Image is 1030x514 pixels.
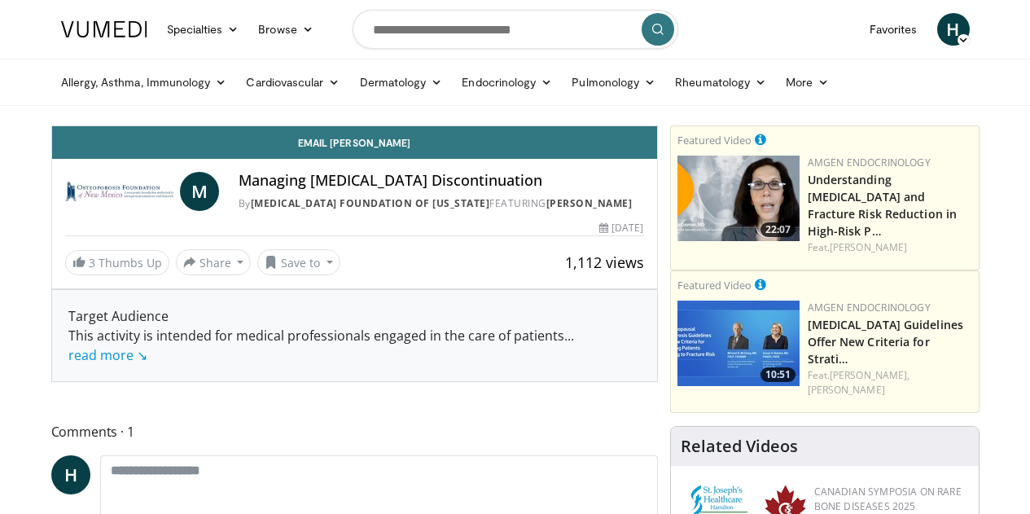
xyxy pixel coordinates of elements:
img: 7b525459-078d-43af-84f9-5c25155c8fbb.png.150x105_q85_crop-smart_upscale.jpg [677,301,800,386]
div: Feat. [808,240,972,255]
a: [PERSON_NAME] [830,240,907,254]
span: 3 [89,255,95,270]
a: H [937,13,970,46]
img: c9a25db3-4db0-49e1-a46f-17b5c91d58a1.png.150x105_q85_crop-smart_upscale.png [677,156,800,241]
a: read more ↘ [68,346,147,364]
a: M [180,172,219,211]
small: Featured Video [677,133,752,147]
a: [PERSON_NAME] [808,383,885,397]
span: 1,112 views [565,253,644,272]
a: Rheumatology [665,66,776,99]
a: More [776,66,839,99]
div: Target Audience This activity is intended for medical professionals engaged in the care of patients [68,306,641,365]
a: Canadian Symposia on Rare Bone Diseases 2025 [814,485,962,513]
button: Save to [257,249,340,275]
a: [MEDICAL_DATA] Foundation of [US_STATE] [251,196,490,210]
a: Understanding [MEDICAL_DATA] and Fracture Risk Reduction in High-Risk P… [808,172,958,239]
a: Browse [248,13,323,46]
a: Email [PERSON_NAME] [52,126,657,159]
a: 22:07 [677,156,800,241]
a: Pulmonology [562,66,665,99]
a: Amgen Endocrinology [808,156,931,169]
div: By FEATURING [239,196,644,211]
a: Amgen Endocrinology [808,301,931,314]
span: 10:51 [760,367,796,382]
a: [PERSON_NAME], [830,368,909,382]
a: Specialties [157,13,249,46]
div: [DATE] [599,221,643,235]
a: 3 Thumbs Up [65,250,169,275]
a: [PERSON_NAME] [546,196,633,210]
a: [MEDICAL_DATA] Guidelines Offer New Criteria for Strati… [808,317,964,367]
a: 10:51 [677,301,800,386]
a: Endocrinology [452,66,562,99]
a: H [51,455,90,494]
div: Feat. [808,368,972,398]
a: Allergy, Asthma, Immunology [51,66,237,99]
span: Comments 1 [51,421,658,442]
span: 22:07 [760,222,796,237]
small: Featured Video [677,278,752,292]
img: VuMedi Logo [61,21,147,37]
a: Cardiovascular [236,66,349,99]
img: Osteoporosis Foundation of New Mexico [65,172,173,211]
button: Share [176,249,252,275]
h4: Related Videos [681,437,798,456]
h4: Managing [MEDICAL_DATA] Discontinuation [239,172,644,190]
a: Dermatology [350,66,453,99]
input: Search topics, interventions [353,10,678,49]
a: Favorites [860,13,927,46]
